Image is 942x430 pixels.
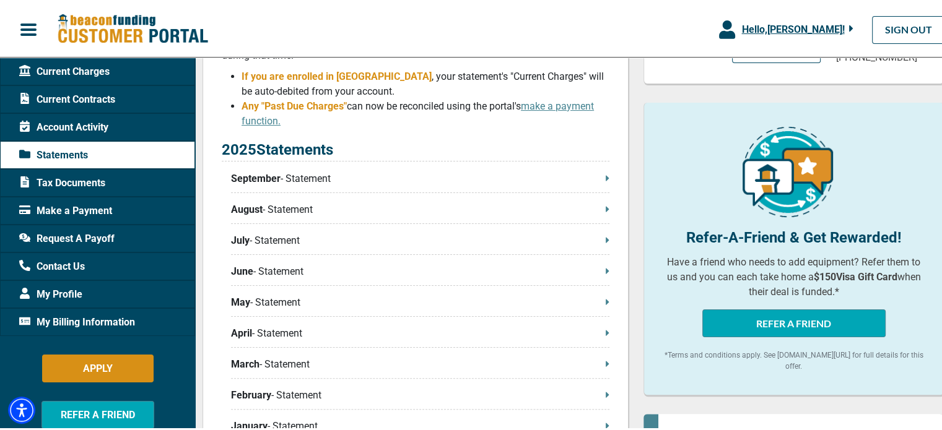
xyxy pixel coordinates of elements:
p: Refer-A-Friend & Get Rewarded! [663,225,925,247]
p: - Statement [231,170,609,184]
span: Request A Payoff [19,230,115,244]
span: February [231,386,271,401]
span: August [231,200,263,215]
img: refer-a-friend-icon.png [743,125,833,215]
p: - Statement [231,355,609,370]
span: March [231,355,259,370]
span: June [231,262,253,277]
span: July [231,231,250,246]
button: APPLY [42,353,154,381]
p: - Statement [231,324,609,339]
span: My Billing Information [19,313,135,328]
span: May [231,293,250,308]
span: Contact Us [19,257,85,272]
span: Statements [19,146,88,161]
p: 2025 Statements [222,137,609,160]
span: Any "Past Due Charges" [242,98,347,110]
span: If you are enrolled in [GEOGRAPHIC_DATA] [242,69,432,80]
p: - Statement [231,262,609,277]
span: Make a Payment [19,202,112,217]
button: REFER A FRIEND [41,399,154,427]
button: REFER A FRIEND [702,307,886,335]
span: Tax Documents [19,174,105,189]
p: - Statement [231,231,609,246]
span: My Profile [19,285,82,300]
span: Current Charges [19,62,110,77]
p: *Terms and conditions apply. See [DOMAIN_NAME][URL] for full details for this offer. [663,348,925,370]
span: can now be reconciled using the portal's [242,98,594,125]
img: Beacon Funding Customer Portal Logo [57,12,208,43]
span: Current Contracts [19,90,115,105]
b: $150 Visa Gift Card [814,269,897,281]
span: April [231,324,252,339]
p: - Statement [231,200,609,215]
span: September [231,170,281,184]
div: Accessibility Menu [8,395,35,422]
p: Have a friend who needs to add equipment? Refer them to us and you can each take home a when thei... [663,253,925,298]
span: Account Activity [19,118,108,133]
p: - Statement [231,386,609,401]
p: - Statement [231,293,609,308]
span: Hello, [PERSON_NAME] ! [741,22,844,33]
